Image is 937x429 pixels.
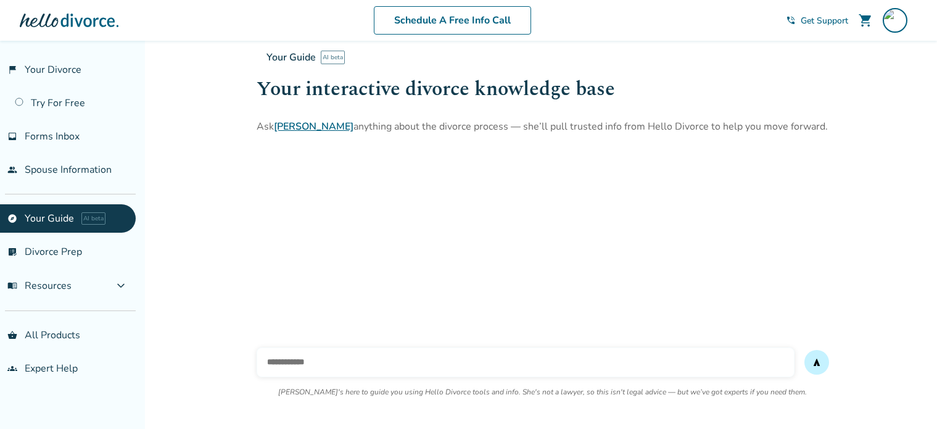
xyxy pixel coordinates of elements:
span: shopping_cart [858,13,873,28]
span: Your Guide [266,51,316,64]
span: phone_in_talk [786,15,796,25]
img: shwetha001@gmail.com [883,8,907,33]
span: menu_book [7,281,17,291]
span: shopping_basket [7,330,17,340]
span: expand_more [114,278,128,293]
span: Get Support [801,15,848,27]
button: send [804,350,829,375]
span: groups [7,364,17,373]
span: flag_2 [7,65,17,75]
span: Resources [7,279,72,293]
span: Forms Inbox [25,130,80,143]
a: [PERSON_NAME] [274,120,353,133]
span: inbox [7,131,17,141]
span: AI beta [321,51,345,64]
span: send [812,357,822,367]
a: Schedule A Free Info Call [374,6,531,35]
span: list_alt_check [7,247,17,257]
span: explore [7,214,17,223]
a: phone_in_talkGet Support [786,15,848,27]
span: AI beta [81,212,105,225]
p: [PERSON_NAME]'s here to guide you using Hello Divorce tools and info. She's not a lawyer, so this... [278,387,807,397]
span: people [7,165,17,175]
